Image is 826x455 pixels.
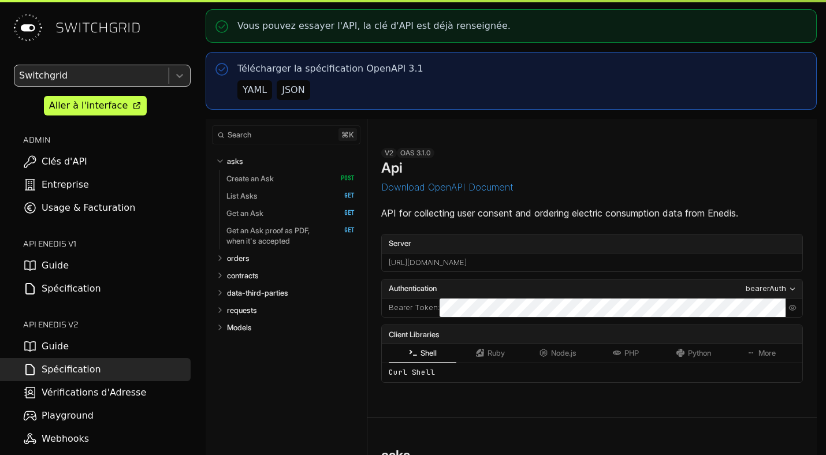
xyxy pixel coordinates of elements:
a: Aller à l'interface [44,96,147,115]
p: asks [227,156,243,166]
label: Bearer Token [389,302,438,314]
kbd: ⌘ k [338,128,357,141]
p: requests [227,305,257,315]
span: Node.js [551,349,576,357]
p: Vous pouvez essayer l'API, la clé d'API est déjà renseignée. [237,19,511,33]
span: GET [332,226,355,234]
span: Ruby [488,349,505,357]
a: orders [227,249,355,267]
h1: Api [381,159,403,176]
p: List Asks [226,191,258,201]
img: Switchgrid Logo [9,9,46,46]
span: POST [332,174,355,182]
div: JSON [282,83,304,97]
button: YAML [237,80,272,100]
p: Create an Ask [226,173,274,184]
a: List Asks GET [226,187,355,204]
h2: API ENEDIS v2 [23,319,191,330]
div: YAML [243,83,267,97]
div: bearerAuth [746,283,786,294]
div: [URL][DOMAIN_NAME] [382,253,802,272]
p: Get an Ask [226,208,263,218]
a: Get an Ask GET [226,204,355,222]
div: : [382,299,440,317]
button: JSON [277,80,310,100]
div: Aller à l'interface [49,99,128,113]
h2: ADMIN [23,134,191,146]
span: PHP [624,349,639,357]
button: Download OpenAPI Document [381,182,514,192]
div: OAS 3.1.0 [397,148,434,158]
p: data-third-parties [227,288,288,298]
p: Télécharger la spécification OpenAPI 3.1 [237,62,423,76]
span: Authentication [389,283,437,294]
a: Get an Ask proof as PDF, when it's accepted GET [226,222,355,249]
a: asks [227,152,355,170]
p: Get an Ask proof as PDF, when it's accepted [226,225,329,246]
button: bearerAuth [742,282,800,295]
div: Client Libraries [382,325,802,344]
p: API for collecting user consent and ordering electric consumption data from Enedis. [381,206,803,220]
span: Python [688,349,711,357]
a: Create an Ask POST [226,170,355,187]
span: GET [332,209,355,217]
a: data-third-parties [227,284,355,301]
p: Models [227,322,252,333]
span: SWITCHGRID [55,18,141,37]
a: contracts [227,267,355,284]
p: orders [227,253,250,263]
label: Server [382,234,802,253]
span: Shell [421,349,437,357]
div: v2 [381,148,397,158]
span: Search [228,130,251,139]
div: Curl Shell [382,363,802,382]
span: GET [332,192,355,200]
h2: API ENEDIS v1 [23,238,191,249]
a: requests [227,301,355,319]
a: Models [227,319,355,336]
p: contracts [227,270,259,281]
